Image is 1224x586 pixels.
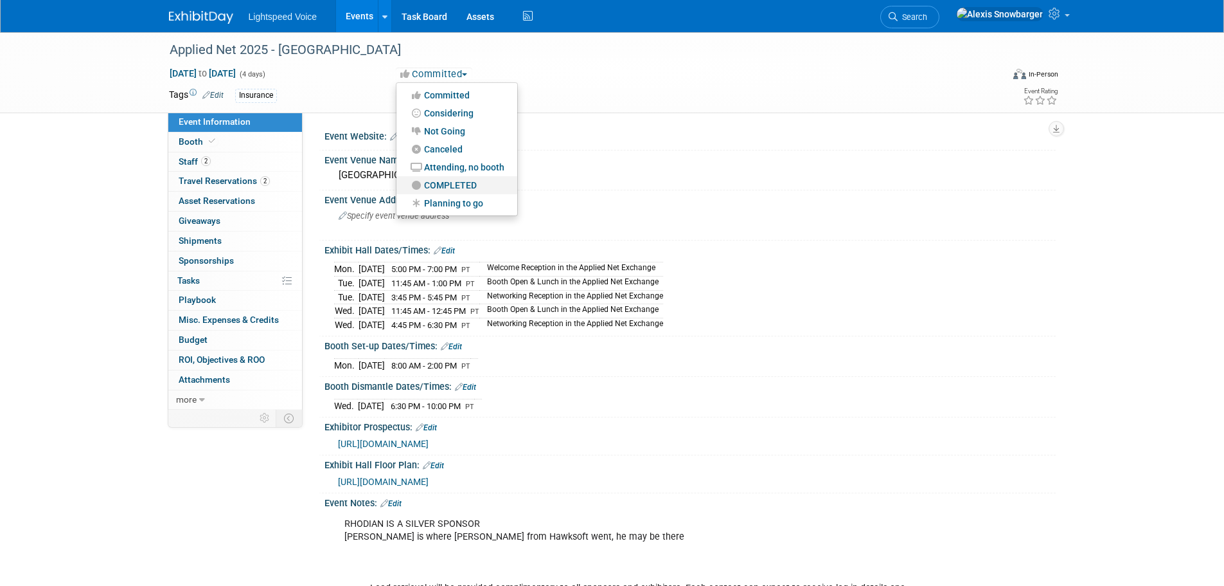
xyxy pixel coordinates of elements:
div: Event Venue Address: [324,190,1056,206]
a: Edit [455,383,476,392]
td: [DATE] [359,304,385,318]
a: COMPLETED [396,176,517,194]
a: Edit [434,246,455,255]
td: Wed. [334,318,359,331]
a: [URL][DOMAIN_NAME] [338,439,429,449]
i: Booth reservation complete [209,138,215,145]
span: Booth [179,136,218,147]
td: Tue. [334,290,359,304]
button: Committed [396,68,472,81]
div: Insurance [235,89,277,102]
span: Playbook [179,295,216,305]
div: Exhibitor Prospectus: [324,417,1056,434]
span: Sponsorships [179,255,234,266]
td: Networking Reception in the Applied Net Exchange [479,290,663,304]
td: [DATE] [359,318,385,331]
td: Personalize Event Tab Strip [254,410,276,426]
td: Mon. [334,358,359,372]
span: PT [465,403,474,411]
a: Planning to go [396,194,517,212]
div: In-Person [1028,69,1058,79]
td: [DATE] [358,399,384,412]
a: Edit [416,423,437,432]
span: to [197,68,209,78]
a: Edit [423,461,444,470]
span: 3:45 PM - 5:45 PM [391,293,457,302]
a: Edit [390,133,411,142]
span: Attachments [179,374,230,385]
td: [DATE] [359,358,385,372]
td: Networking Reception in the Applied Net Exchange [479,318,663,331]
td: Booth Open & Lunch in the Applied Net Exchange [479,277,663,291]
div: Event Format [927,67,1059,86]
a: Committed [396,86,517,104]
a: Search [880,6,939,28]
td: Wed. [334,304,359,318]
td: [DATE] [359,290,385,304]
span: PT [461,294,470,302]
span: 2 [201,156,211,166]
div: Exhibit Hall Floor Plan: [324,455,1056,472]
td: Tue. [334,277,359,291]
span: Shipments [179,235,222,246]
span: PT [461,322,470,330]
td: Wed. [334,399,358,412]
span: 11:45 AM - 12:45 PM [391,306,466,316]
a: ROI, Objectives & ROO [168,351,302,370]
td: [DATE] [359,277,385,291]
span: 11:45 AM - 1:00 PM [391,279,461,288]
a: Attachments [168,371,302,390]
a: Edit [202,91,224,100]
a: Shipments [168,232,302,251]
img: Alexis Snowbarger [956,7,1043,21]
a: Considering [396,104,517,122]
span: Staff [179,156,211,167]
td: Toggle Event Tabs [276,410,302,426]
a: Not Going [396,122,517,140]
a: Budget [168,331,302,350]
div: Booth Dismantle Dates/Times: [324,377,1056,394]
a: Giveaways [168,212,302,231]
a: Edit [441,342,462,351]
a: Attending, no booth [396,158,517,176]
a: Canceled [396,140,517,158]
a: Sponsorships [168,252,302,271]
a: Edit [380,499,402,508]
a: Tasks [168,271,302,291]
span: Lightspeed Voice [249,12,317,22]
td: Mon. [334,262,359,277]
a: more [168,390,302,410]
a: Booth [168,133,302,152]
a: Misc. Expenses & Credits [168,311,302,330]
span: Asset Reservations [179,196,255,206]
a: Event Information [168,113,302,132]
span: PT [461,266,470,274]
a: Travel Reservations2 [168,172,302,191]
span: 6:30 PM - 10:00 PM [391,401,461,411]
span: Search [898,12,927,22]
div: Event Venue Name: [324,151,1056,167]
span: Travel Reservations [179,176,270,186]
a: [URL][DOMAIN_NAME] [338,477,429,487]
span: 5:00 PM - 7:00 PM [391,264,457,274]
span: Giveaways [179,215,220,226]
div: [GEOGRAPHIC_DATA] [334,165,1046,185]
div: Applied Net 2025 - [GEOGRAPHIC_DATA] [165,39,983,62]
span: Specify event venue address [339,211,449,221]
span: PT [470,307,479,316]
div: Event Website: [324,127,1056,143]
span: [DATE] [DATE] [169,68,236,79]
div: Event Notes: [324,493,1056,510]
span: PT [466,280,475,288]
td: Booth Open & Lunch in the Applied Net Exchange [479,304,663,318]
div: Event Rating [1023,88,1058,95]
a: Staff2 [168,152,302,172]
span: more [176,394,197,405]
span: Tasks [177,275,200,286]
span: (4 days) [238,70,265,78]
td: Tags [169,88,224,103]
td: Welcome Reception in the Applied Net Exchange [479,262,663,277]
span: PT [461,362,470,371]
